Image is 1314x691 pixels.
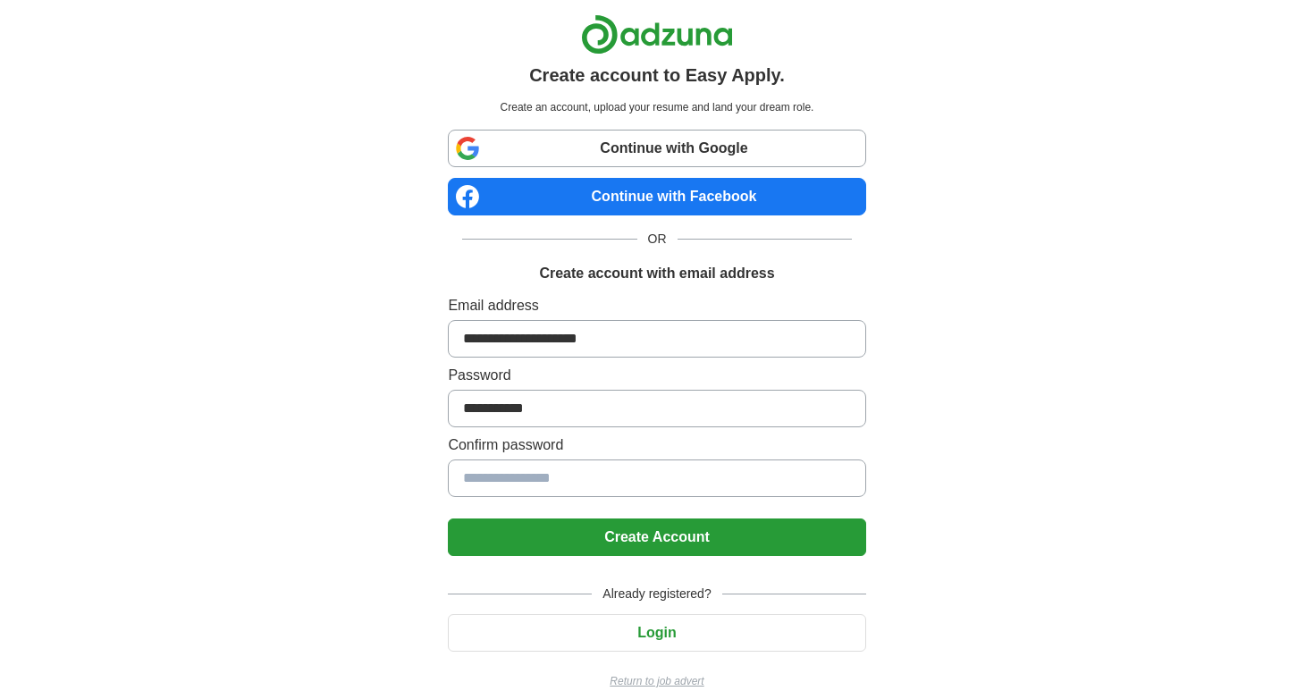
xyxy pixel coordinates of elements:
[637,230,678,249] span: OR
[448,673,865,689] a: Return to job advert
[448,518,865,556] button: Create Account
[592,585,721,603] span: Already registered?
[448,178,865,215] a: Continue with Facebook
[448,130,865,167] a: Continue with Google
[448,625,865,640] a: Login
[451,99,862,115] p: Create an account, upload your resume and land your dream role.
[448,614,865,652] button: Login
[448,434,865,456] label: Confirm password
[448,365,865,386] label: Password
[539,263,774,284] h1: Create account with email address
[581,14,733,55] img: Adzuna logo
[448,295,865,316] label: Email address
[529,62,785,88] h1: Create account to Easy Apply.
